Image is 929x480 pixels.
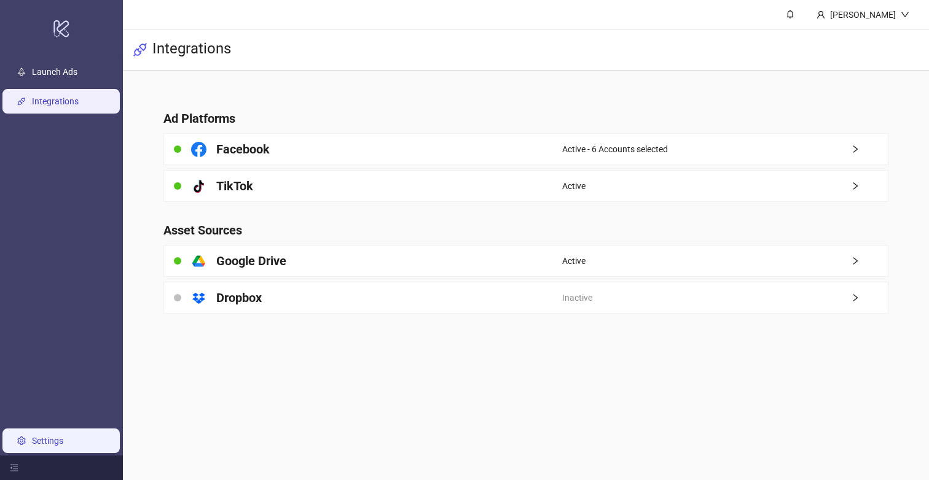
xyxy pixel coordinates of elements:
a: TikTokActiveright [163,170,888,202]
span: Active [562,254,586,268]
a: Integrations [32,96,79,106]
h4: Facebook [216,141,270,158]
div: [PERSON_NAME] [825,8,901,21]
h3: Integrations [152,39,231,60]
h4: Ad Platforms [163,110,888,127]
span: menu-fold [10,463,18,472]
span: user [817,10,825,19]
h4: Asset Sources [163,222,888,239]
h4: Dropbox [216,289,262,306]
span: right [851,257,888,265]
span: Inactive [562,291,592,304]
span: Active [562,179,586,193]
span: api [133,42,147,57]
a: DropboxInactiveright [163,282,888,314]
span: bell [786,10,794,18]
span: right [851,293,888,302]
a: Settings [32,436,63,446]
a: Google DriveActiveright [163,245,888,277]
h4: TikTok [216,177,253,195]
span: right [851,182,888,190]
a: Launch Ads [32,67,77,77]
span: Active - 6 Accounts selected [562,142,668,156]
a: FacebookActive - 6 Accounts selectedright [163,133,888,165]
h4: Google Drive [216,252,286,269]
span: right [851,145,888,153]
span: down [901,10,909,19]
